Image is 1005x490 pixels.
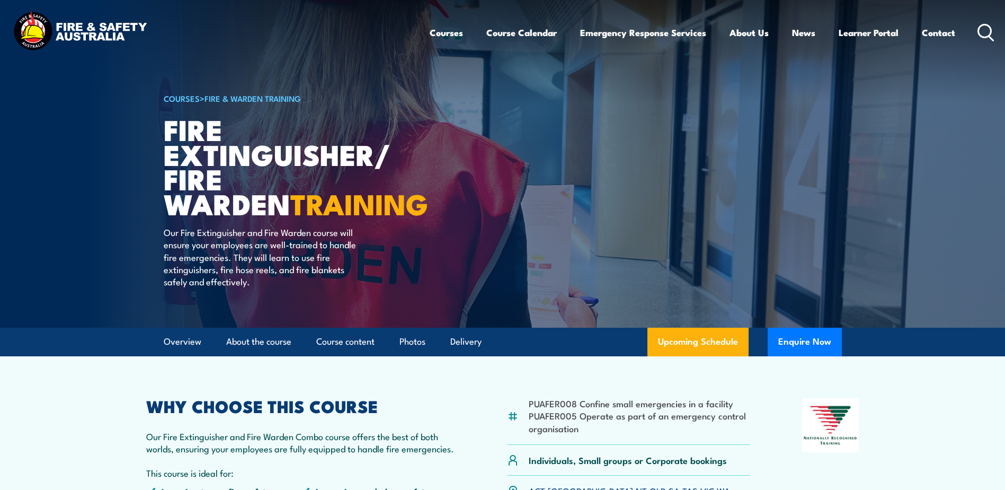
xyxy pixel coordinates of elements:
h2: WHY CHOOSE THIS COURSE [146,398,456,413]
h1: Fire Extinguisher/ Fire Warden [164,117,425,216]
a: Course Calendar [486,19,557,47]
button: Enquire Now [768,328,842,356]
p: This course is ideal for: [146,467,456,479]
li: PUAFER005 Operate as part of an emergency control organisation [529,409,751,434]
a: Learner Portal [839,19,899,47]
li: PUAFER008 Confine small emergencies in a facility [529,397,751,409]
strong: TRAINING [290,181,428,225]
h6: > [164,92,425,104]
a: About Us [730,19,769,47]
a: Courses [430,19,463,47]
a: Upcoming Schedule [647,328,749,356]
img: Nationally Recognised Training logo. [802,398,859,452]
a: Overview [164,328,201,356]
p: Individuals, Small groups or Corporate bookings [529,454,727,466]
a: Emergency Response Services [580,19,706,47]
a: Course content [316,328,375,356]
a: COURSES [164,92,200,104]
p: Our Fire Extinguisher and Fire Warden Combo course offers the best of both worlds, ensuring your ... [146,430,456,455]
a: Fire & Warden Training [204,92,301,104]
a: About the course [226,328,291,356]
a: Contact [922,19,955,47]
p: Our Fire Extinguisher and Fire Warden course will ensure your employees are well-trained to handl... [164,226,357,288]
a: News [792,19,815,47]
a: Photos [399,328,425,356]
a: Delivery [450,328,482,356]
